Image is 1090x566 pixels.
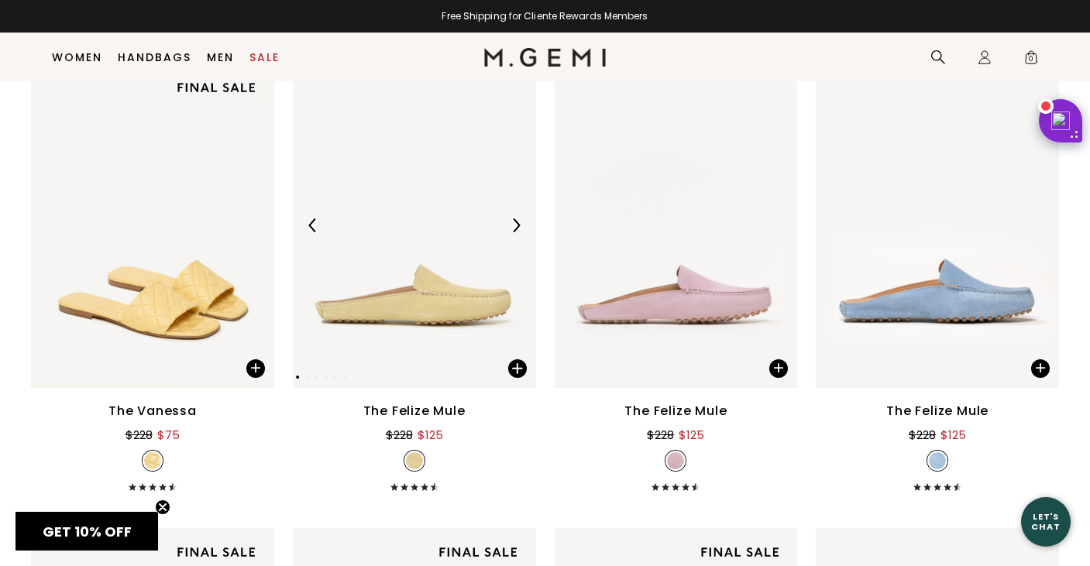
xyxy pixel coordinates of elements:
div: Let's Chat [1021,512,1071,531]
img: v_7353176784955_SWATCH_50x.jpg [406,452,423,469]
div: $228 [386,426,413,444]
div: $125 [940,426,966,444]
div: $125 [418,426,443,444]
a: Men [207,51,234,63]
a: The Vanessa$228$75 [31,63,274,491]
div: GET 10% OFFClose teaser [15,512,158,551]
img: v_7238109823035_SWATCH_50x.jpg [667,452,684,469]
span: 0 [1023,53,1039,68]
img: v_7351346233403_SWATCH_50x.jpg [144,452,161,469]
div: $228 [126,426,153,444]
div: $75 [157,426,180,444]
img: Previous Arrow [306,218,320,232]
button: Close teaser [155,499,170,515]
div: $125 [679,426,704,444]
div: The Felize Mule [886,402,989,420]
div: The Felize Mule [363,402,466,420]
span: GET 10% OFF [43,522,132,541]
a: The Felize Mule$228$125 [555,63,798,491]
a: Handbags [118,51,191,63]
img: final sale tag [167,73,265,102]
div: The Felize Mule [624,402,727,420]
a: Women [52,51,102,63]
img: Next Arrow [509,218,523,232]
div: $228 [647,426,674,444]
img: v_12162_SWATCH_50x.jpg [929,452,946,469]
a: Sale [249,51,280,63]
div: $228 [909,426,936,444]
div: The Vanessa [108,402,197,420]
img: M.Gemi [484,48,606,67]
a: The Felize Mule$228$125 [816,63,1059,491]
a: Previous ArrowNext ArrowThe Felize Mule$228$125 [293,63,536,491]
